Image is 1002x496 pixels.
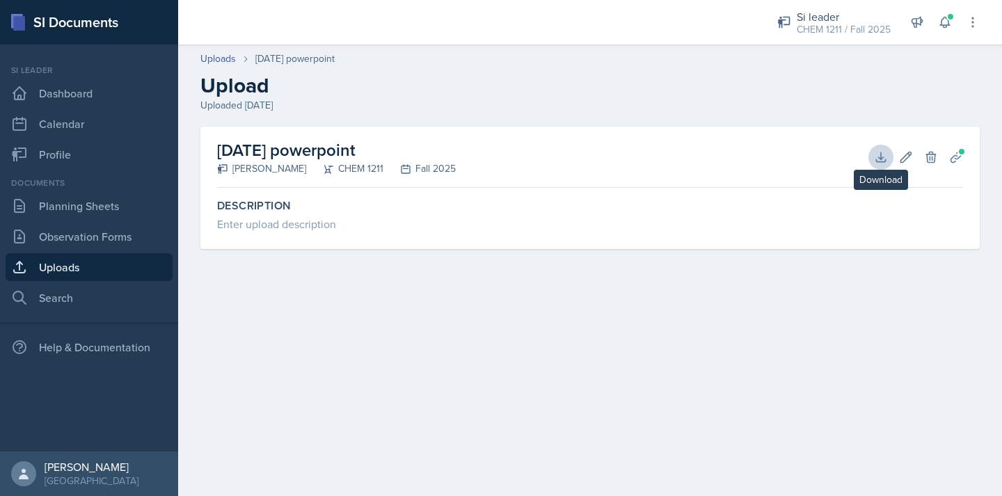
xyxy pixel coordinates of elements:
a: Observation Forms [6,223,173,250]
div: Documents [6,177,173,189]
h2: Upload [200,73,980,98]
a: Uploads [6,253,173,281]
div: Help & Documentation [6,333,173,361]
a: Uploads [200,51,236,66]
div: [DATE] powerpoint [255,51,335,66]
a: Search [6,284,173,312]
a: Profile [6,141,173,168]
div: Fall 2025 [383,161,456,176]
div: Si leader [797,8,891,25]
a: Calendar [6,110,173,138]
a: Dashboard [6,79,173,107]
div: [PERSON_NAME] [45,460,138,474]
div: [PERSON_NAME] [217,161,306,176]
div: CHEM 1211 / Fall 2025 [797,22,891,37]
div: Enter upload description [217,216,963,232]
div: [GEOGRAPHIC_DATA] [45,474,138,488]
div: CHEM 1211 [306,161,383,176]
div: Si leader [6,64,173,77]
div: Uploaded [DATE] [200,98,980,113]
label: Description [217,199,963,213]
a: Planning Sheets [6,192,173,220]
button: Download [868,145,893,170]
h2: [DATE] powerpoint [217,138,456,163]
